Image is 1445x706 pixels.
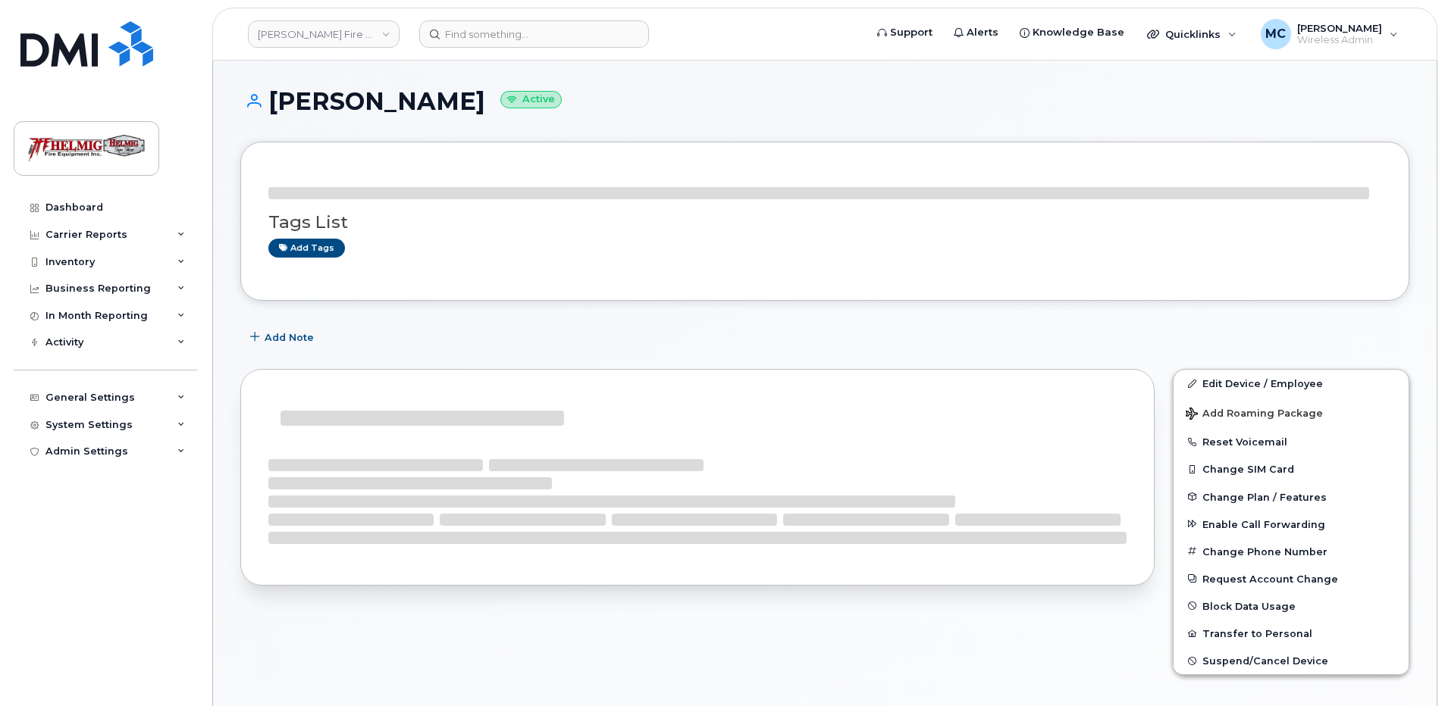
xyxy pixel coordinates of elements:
[1174,428,1409,455] button: Reset Voicemail
[268,213,1381,232] h3: Tags List
[268,239,345,258] a: Add tags
[1174,370,1409,397] a: Edit Device / Employee
[1202,655,1328,667] span: Suspend/Cancel Device
[1174,397,1409,428] button: Add Roaming Package
[1202,518,1325,529] span: Enable Call Forwarding
[1186,408,1323,422] span: Add Roaming Package
[1174,565,1409,592] button: Request Account Change
[1174,647,1409,674] button: Suspend/Cancel Device
[1174,538,1409,565] button: Change Phone Number
[1174,511,1409,538] button: Enable Call Forwarding
[1174,592,1409,620] button: Block Data Usage
[1202,491,1327,502] span: Change Plan / Features
[1174,455,1409,483] button: Change SIM Card
[240,88,1409,114] h1: [PERSON_NAME]
[1174,620,1409,647] button: Transfer to Personal
[1174,483,1409,511] button: Change Plan / Features
[500,91,562,108] small: Active
[265,330,314,345] span: Add Note
[240,323,327,351] button: Add Note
